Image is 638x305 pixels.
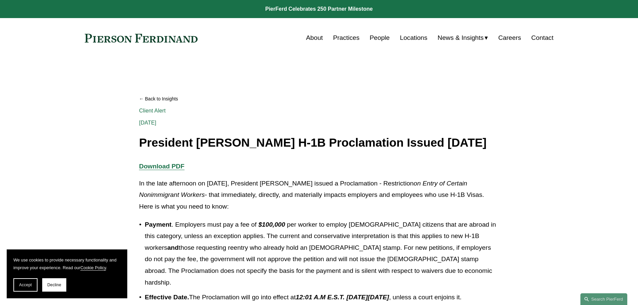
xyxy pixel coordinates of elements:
strong: Effective Date. [145,294,189,301]
p: The Proclamation will go into effect at , unless a court enjoins it. [145,292,499,303]
em: $100,000 [258,221,285,228]
span: Decline [47,283,61,287]
span: News & Insights [438,32,484,44]
span: [DATE] [139,120,156,126]
a: Locations [400,31,427,44]
a: About [306,31,323,44]
a: folder dropdown [438,31,488,44]
h1: President [PERSON_NAME] H-1B Proclamation Issued [DATE] [139,136,499,149]
a: Practices [333,31,359,44]
button: Accept [13,278,38,292]
strong: Payment [145,221,171,228]
a: Download PDF [139,163,184,170]
button: Decline [42,278,66,292]
a: Back to Insights [139,93,499,105]
a: Search this site [580,293,627,305]
a: Contact [531,31,553,44]
strong: and [167,244,179,251]
a: Client Alert [139,108,165,113]
p: . Employers must pay a fee of per worker to employ [DEMOGRAPHIC_DATA] citizens that are abroad in... [145,219,499,288]
a: Cookie Policy [80,265,106,270]
a: People [370,31,390,44]
em: 12:01 A.M E.S.T. [DATE][DATE] [296,294,389,301]
section: Cookie banner [7,249,127,298]
a: Careers [498,31,521,44]
p: We use cookies to provide necessary functionality and improve your experience. Read our . [13,256,121,272]
span: Accept [19,283,32,287]
p: In the late afternoon on [DATE], President [PERSON_NAME] issued a Proclamation - Restriction - th... [139,178,499,213]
